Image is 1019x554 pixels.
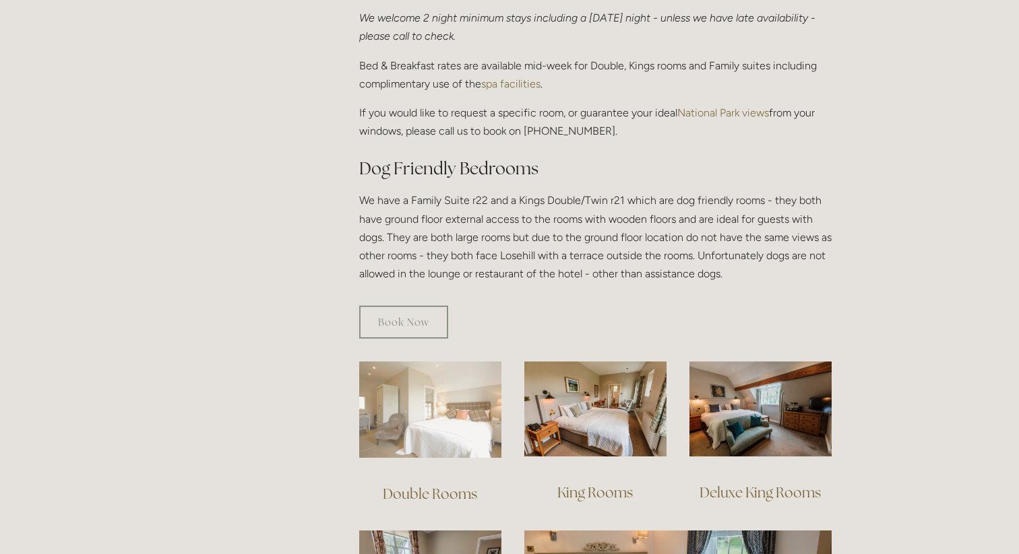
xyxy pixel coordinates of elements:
[700,483,821,501] a: Deluxe King Rooms
[677,106,769,119] a: National Park views
[359,306,448,339] a: Book Now
[359,361,501,458] img: Double Room view, Losehill Hotel
[689,361,832,456] img: Deluxe King Room view, Losehill Hotel
[383,485,477,503] a: Double Rooms
[359,157,832,180] h2: Dog Friendly Bedrooms
[524,361,667,456] img: King Room view, Losehill Hotel
[481,77,541,90] a: spa facilities
[359,11,818,42] em: We welcome 2 night minimum stays including a [DATE] night - unless we have late availability - pl...
[359,191,832,283] p: We have a Family Suite r22 and a Kings Double/Twin r21 which are dog friendly rooms - they both h...
[359,104,832,140] p: If you would like to request a specific room, or guarantee your ideal from your windows, please c...
[359,57,832,93] p: Bed & Breakfast rates are available mid-week for Double, Kings rooms and Family suites including ...
[557,483,633,501] a: King Rooms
